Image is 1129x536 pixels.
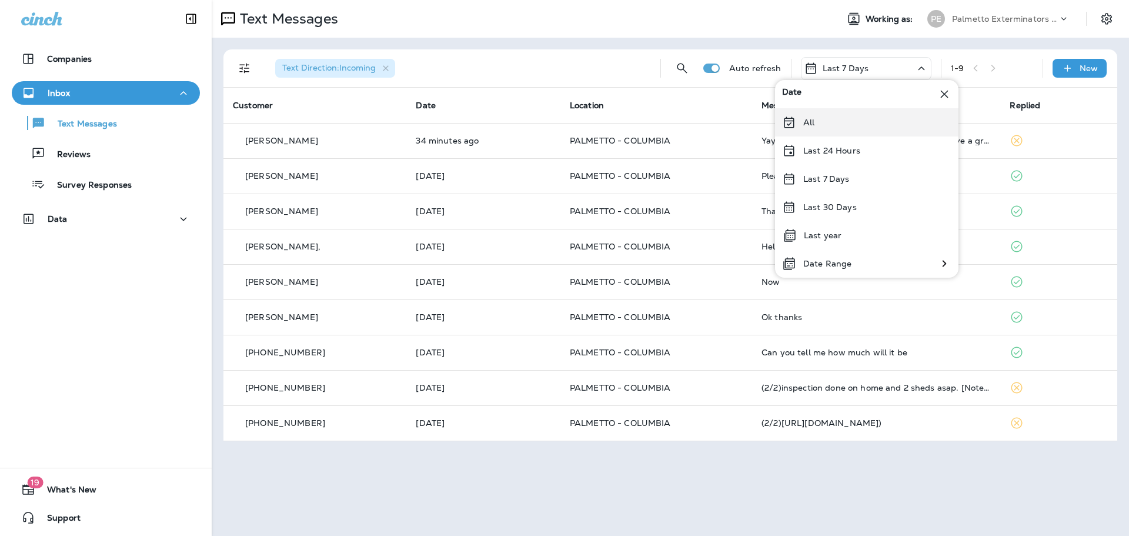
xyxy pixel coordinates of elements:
[416,277,550,287] p: Sep 18, 2025 06:40 PM
[804,231,841,240] p: Last year
[570,382,671,393] span: PALMETTO - COLUMBIA
[47,54,92,64] p: Companies
[12,81,200,105] button: Inbox
[12,207,200,231] button: Data
[570,277,671,287] span: PALMETTO - COLUMBIA
[782,87,802,101] span: Date
[12,111,200,135] button: Text Messages
[416,136,550,145] p: Sep 22, 2025 11:05 AM
[416,418,550,428] p: Sep 16, 2025 09:51 AM
[275,59,395,78] div: Text Direction:Incoming
[45,180,132,191] p: Survey Responses
[803,146,860,155] p: Last 24 Hours
[570,418,671,428] span: PALMETTO - COLUMBIA
[245,418,325,428] p: [PHONE_NUMBER]
[416,171,550,181] p: Sep 20, 2025 12:41 PM
[927,10,945,28] div: PE
[570,171,671,181] span: PALMETTO - COLUMBIA
[35,513,81,527] span: Support
[416,312,550,322] p: Sep 18, 2025 01:41 PM
[1080,64,1098,73] p: New
[823,64,869,73] p: Last 7 Days
[12,478,200,501] button: 19What's New
[416,242,550,251] p: Sep 19, 2025 08:26 AM
[761,418,991,428] div: (2/2)https://g.co/homeservices/f9G6W)
[761,171,991,181] div: Please call and give me an appointment.
[570,347,671,358] span: PALMETTO - COLUMBIA
[570,241,671,252] span: PALMETTO - COLUMBIA
[235,10,338,28] p: Text Messages
[761,312,991,322] div: Ok thanks
[761,348,991,357] div: Can you tell me how much will it be
[570,312,671,322] span: PALMETTO - COLUMBIA
[245,383,325,392] p: [PHONE_NUMBER]
[416,348,550,357] p: Sep 18, 2025 11:09 AM
[416,100,436,111] span: Date
[416,383,550,392] p: Sep 17, 2025 12:44 PM
[761,100,797,111] span: Message
[245,171,318,181] p: [PERSON_NAME]
[803,174,850,184] p: Last 7 Days
[729,64,781,73] p: Auto refresh
[416,207,550,216] p: Sep 19, 2025 10:23 AM
[245,242,320,251] p: [PERSON_NAME],
[803,259,851,268] p: Date Range
[1010,100,1040,111] span: Replied
[27,477,43,488] span: 19
[175,7,208,31] button: Collapse Sidebar
[570,206,671,217] span: PALMETTO - COLUMBIA
[12,172,200,197] button: Survey Responses
[233,56,256,80] button: Filters
[245,207,318,216] p: [PERSON_NAME]
[570,135,671,146] span: PALMETTO - COLUMBIA
[670,56,694,80] button: Search Messages
[951,64,964,73] div: 1 - 9
[803,202,857,212] p: Last 30 Days
[233,100,273,111] span: Customer
[952,14,1058,24] p: Palmetto Exterminators LLC
[570,100,604,111] span: Location
[12,506,200,530] button: Support
[282,62,376,73] span: Text Direction : Incoming
[245,136,318,145] p: [PERSON_NAME]
[12,141,200,166] button: Reviews
[245,348,325,357] p: [PHONE_NUMBER]
[48,88,70,98] p: Inbox
[35,485,96,499] span: What's New
[12,47,200,71] button: Companies
[46,119,117,130] p: Text Messages
[245,277,318,287] p: [PERSON_NAME]
[761,383,991,392] div: (2/2)inspection done on home and 2 sheds asap. [Notes from LSA: (1) This customer has requested a...
[45,149,91,161] p: Reviews
[245,312,318,322] p: [PERSON_NAME]
[803,118,814,127] p: All
[866,14,916,24] span: Working as:
[761,242,991,251] div: Hello - yes.
[761,207,991,216] div: Thank you for the reply.
[1096,8,1117,29] button: Settings
[761,277,991,287] div: Now
[761,136,991,145] div: Yay, thx. I left a vm for construction referral. Have a great day.
[48,214,68,224] p: Data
